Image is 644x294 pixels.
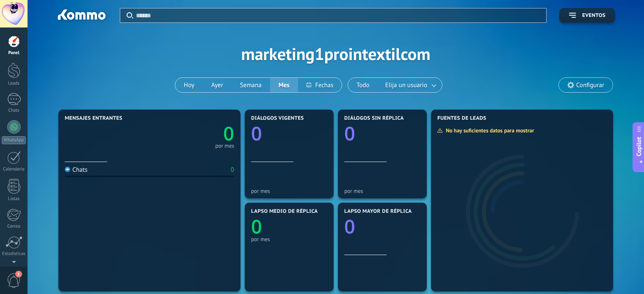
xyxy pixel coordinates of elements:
div: por mes [344,188,420,194]
div: por mes [215,144,234,148]
div: Correo [2,224,26,229]
div: Leads [2,81,26,86]
button: Elija un usuario [378,78,442,92]
button: Fechas [298,78,342,92]
div: Chats [2,108,26,113]
button: Eventos [559,8,615,23]
div: Calendario [2,167,26,172]
button: Semana [232,78,270,92]
a: 0 [149,121,234,146]
span: Diálogos sin réplica [344,115,404,121]
span: Configurar [576,82,604,89]
span: Elija un usuario [384,80,429,91]
text: 0 [344,121,355,146]
span: Copilot [635,137,643,156]
div: Estadísticas [2,251,26,257]
div: Listas [2,196,26,202]
span: Lapso mayor de réplica [344,209,412,214]
button: Hoy [175,78,203,92]
span: Diálogos vigentes [251,115,304,121]
text: 0 [251,121,262,146]
span: Eventos [582,13,605,19]
div: por mes [251,236,327,242]
button: Mes [270,78,298,92]
text: 0 [344,214,355,239]
span: Lapso medio de réplica [251,209,318,214]
button: Ayer [203,78,232,92]
div: 0 [231,166,234,174]
div: Panel [2,50,26,56]
button: Todo [348,78,378,92]
div: WhatsApp [2,136,26,144]
text: 0 [251,214,262,239]
div: No hay suficientes datos para mostrar [437,127,540,134]
span: 1 [15,271,22,278]
span: Mensajes entrantes [65,115,122,121]
span: Fuentes de leads [437,115,486,121]
img: Chats [65,167,70,172]
div: por mes [251,188,327,194]
div: Chats [65,166,88,174]
text: 0 [223,121,234,146]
